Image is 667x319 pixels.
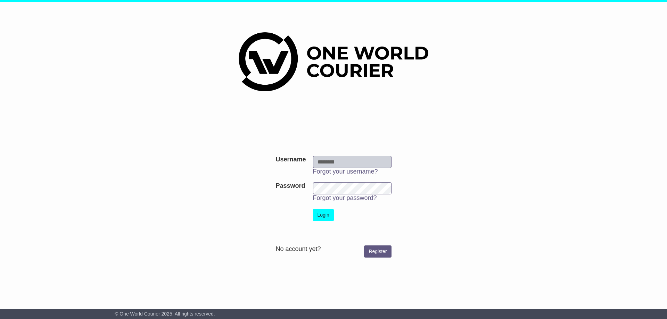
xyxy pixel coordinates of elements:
[313,194,377,201] a: Forgot your password?
[275,182,305,190] label: Password
[115,311,215,317] span: © One World Courier 2025. All rights reserved.
[239,32,428,91] img: One World
[275,245,391,253] div: No account yet?
[275,156,306,163] label: Username
[313,168,378,175] a: Forgot your username?
[364,245,391,258] a: Register
[313,209,334,221] button: Login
